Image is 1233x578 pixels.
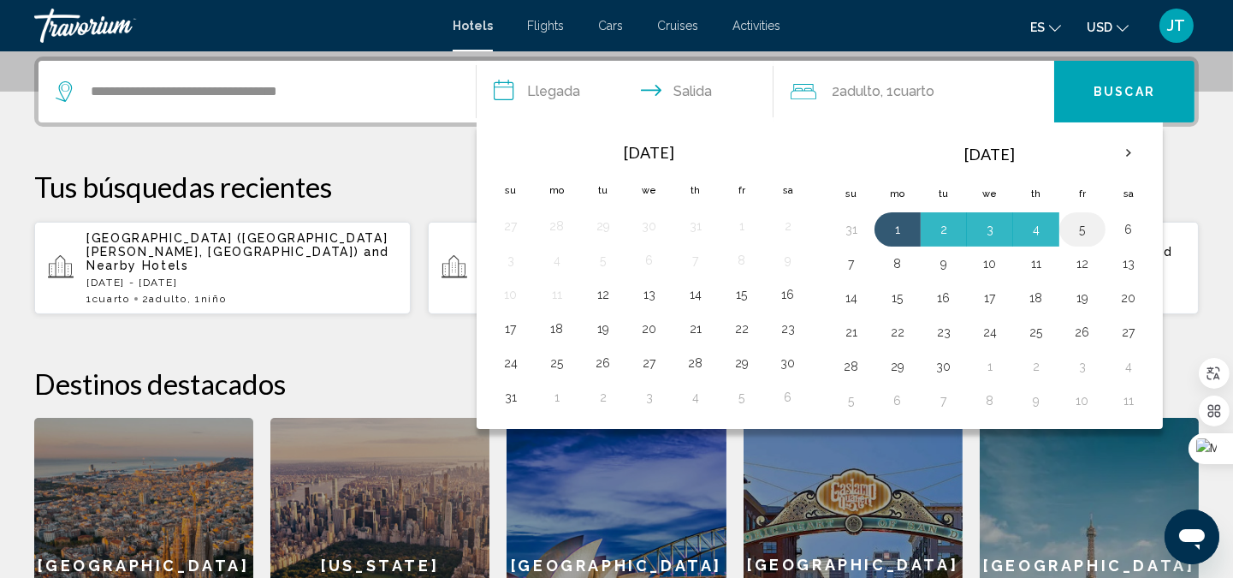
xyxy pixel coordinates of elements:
[682,385,709,409] button: Day 4
[1069,355,1096,378] button: Day 3
[884,217,911,241] button: Day 1
[839,83,880,99] span: Adulto
[774,61,1054,122] button: Travelers: 2 adults, 0 children
[636,385,663,409] button: Day 3
[682,248,709,272] button: Day 7
[774,385,802,409] button: Day 6
[682,283,709,307] button: Day 14
[930,286,957,310] button: Day 16
[34,9,436,43] a: Travorium
[590,248,617,272] button: Day 5
[201,293,227,305] span: Niño
[86,231,388,259] span: [GEOGRAPHIC_DATA] ([GEOGRAPHIC_DATA][PERSON_NAME], [GEOGRAPHIC_DATA])
[682,317,709,341] button: Day 21
[1094,86,1155,99] span: Buscar
[732,19,780,33] a: Activities
[838,355,865,378] button: Day 28
[590,317,617,341] button: Day 19
[477,61,774,122] button: Check in and out dates
[86,293,130,305] span: 1
[884,252,911,276] button: Day 8
[1115,217,1142,241] button: Day 6
[86,245,389,272] span: and Nearby Hotels
[774,248,802,272] button: Day 9
[1069,389,1096,413] button: Day 10
[884,286,911,310] button: Day 15
[976,286,1004,310] button: Day 17
[1023,252,1050,276] button: Day 11
[893,83,934,99] span: Cuarto
[1115,286,1142,310] button: Day 20
[598,19,623,33] a: Cars
[636,351,663,375] button: Day 27
[930,320,957,344] button: Day 23
[92,293,130,305] span: Cuarto
[543,385,571,409] button: Day 1
[976,217,1004,241] button: Day 3
[86,277,397,289] p: [DATE] - [DATE]
[657,19,698,33] a: Cruises
[930,389,957,413] button: Day 7
[543,351,571,375] button: Day 25
[1023,217,1050,241] button: Day 4
[682,351,709,375] button: Day 28
[1115,320,1142,344] button: Day 27
[774,214,802,238] button: Day 2
[636,248,663,272] button: Day 6
[838,286,865,310] button: Day 14
[543,214,571,238] button: Day 28
[1030,15,1061,39] button: Change language
[976,252,1004,276] button: Day 10
[1023,389,1050,413] button: Day 9
[1087,15,1129,39] button: Change currency
[884,355,911,378] button: Day 29
[590,385,617,409] button: Day 2
[149,293,187,305] span: Adulto
[976,389,1004,413] button: Day 8
[1069,286,1096,310] button: Day 19
[1154,8,1199,44] button: User Menu
[543,317,571,341] button: Day 18
[497,351,525,375] button: Day 24
[728,317,756,341] button: Day 22
[838,217,865,241] button: Day 31
[590,351,617,375] button: Day 26
[838,389,865,413] button: Day 5
[453,19,493,33] a: Hotels
[142,293,187,305] span: 2
[728,214,756,238] button: Day 1
[34,366,1199,401] h2: Destinos destacados
[976,320,1004,344] button: Day 24
[1023,355,1050,378] button: Day 2
[534,134,765,171] th: [DATE]
[976,355,1004,378] button: Day 1
[497,248,525,272] button: Day 3
[884,320,911,344] button: Day 22
[1168,17,1186,34] span: JT
[590,214,617,238] button: Day 29
[1106,134,1152,173] button: Next month
[34,221,411,315] button: [GEOGRAPHIC_DATA] ([GEOGRAPHIC_DATA][PERSON_NAME], [GEOGRAPHIC_DATA]) and Nearby Hotels[DATE] - [...
[1115,252,1142,276] button: Day 13
[1069,252,1096,276] button: Day 12
[1023,320,1050,344] button: Day 25
[187,293,227,305] span: , 1
[527,19,564,33] a: Flights
[1115,389,1142,413] button: Day 11
[728,351,756,375] button: Day 29
[497,214,525,238] button: Day 27
[728,385,756,409] button: Day 5
[543,283,571,307] button: Day 11
[728,248,756,272] button: Day 8
[930,355,957,378] button: Day 30
[832,80,880,104] span: 2
[1023,286,1050,310] button: Day 18
[1069,320,1096,344] button: Day 26
[636,317,663,341] button: Day 20
[884,389,911,413] button: Day 6
[1087,21,1112,34] span: USD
